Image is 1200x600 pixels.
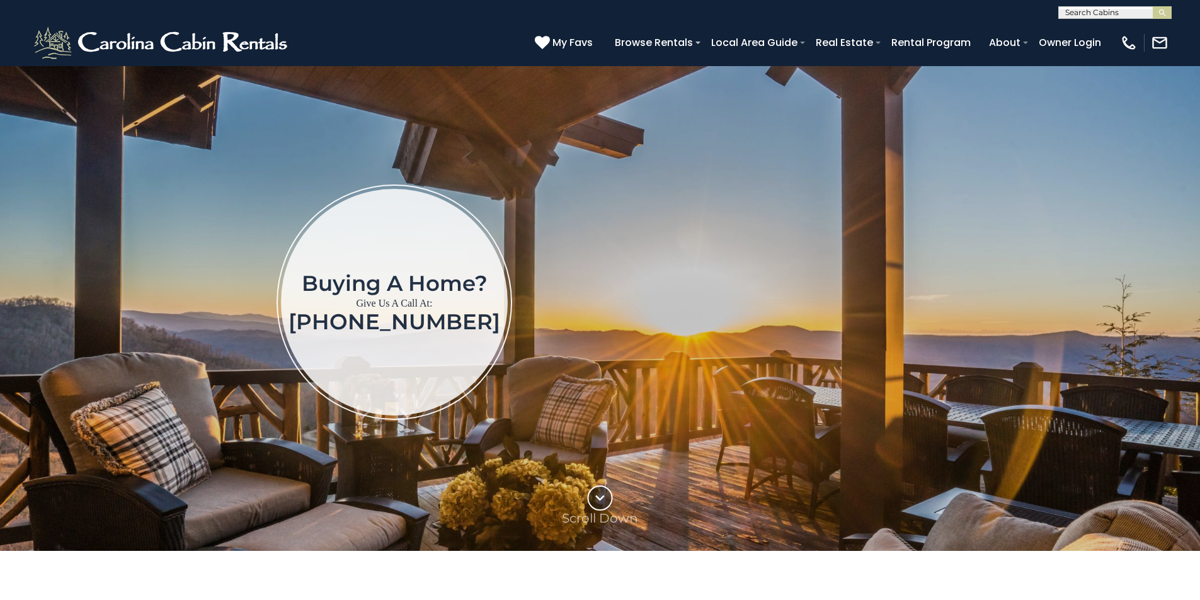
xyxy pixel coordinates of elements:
a: Real Estate [809,31,879,54]
a: Browse Rentals [609,31,699,54]
span: My Favs [552,35,593,50]
a: About [983,31,1027,54]
a: Local Area Guide [705,31,804,54]
img: phone-regular-white.png [1120,34,1138,52]
img: mail-regular-white.png [1151,34,1169,52]
p: Give Us A Call At: [289,295,500,312]
a: My Favs [535,35,596,51]
img: White-1-2.png [31,24,293,62]
p: Scroll Down [562,511,638,526]
a: [PHONE_NUMBER] [289,308,500,335]
a: Rental Program [885,31,977,54]
a: Owner Login [1032,31,1107,54]
iframe: New Contact Form [715,132,1126,472]
h1: Buying a home? [289,272,500,295]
